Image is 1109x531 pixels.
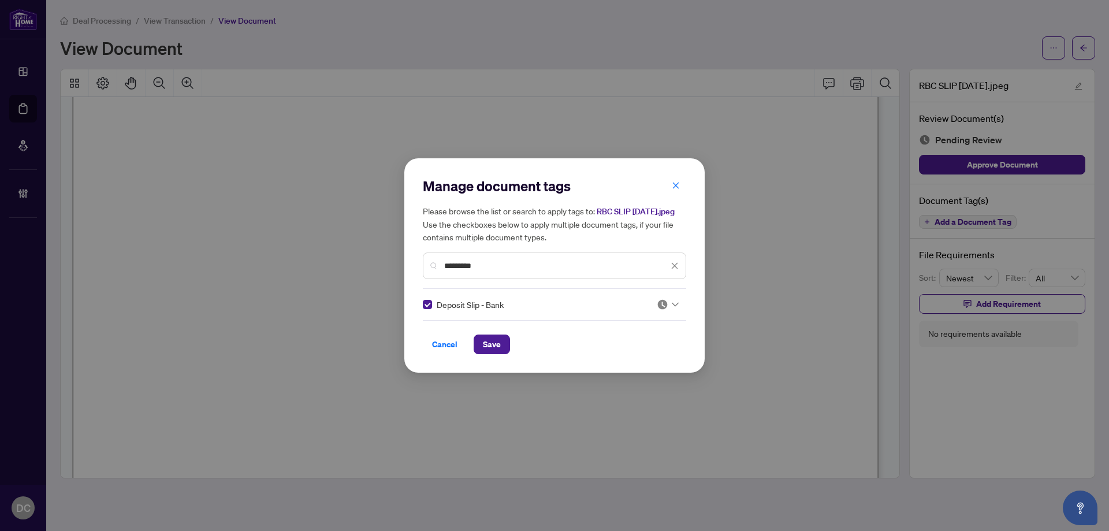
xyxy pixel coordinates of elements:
button: Save [474,335,510,354]
h5: Please browse the list or search to apply tags to: Use the checkboxes below to apply multiple doc... [423,205,686,243]
h2: Manage document tags [423,177,686,195]
span: close [671,262,679,270]
span: close [672,181,680,190]
span: Deposit Slip - Bank [437,298,504,311]
button: Cancel [423,335,467,354]
span: RBC SLIP [DATE].jpeg [597,206,675,217]
span: Cancel [432,335,457,354]
img: status [657,299,668,310]
span: Save [483,335,501,354]
button: Open asap [1063,491,1097,525]
span: Pending Review [657,299,679,310]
